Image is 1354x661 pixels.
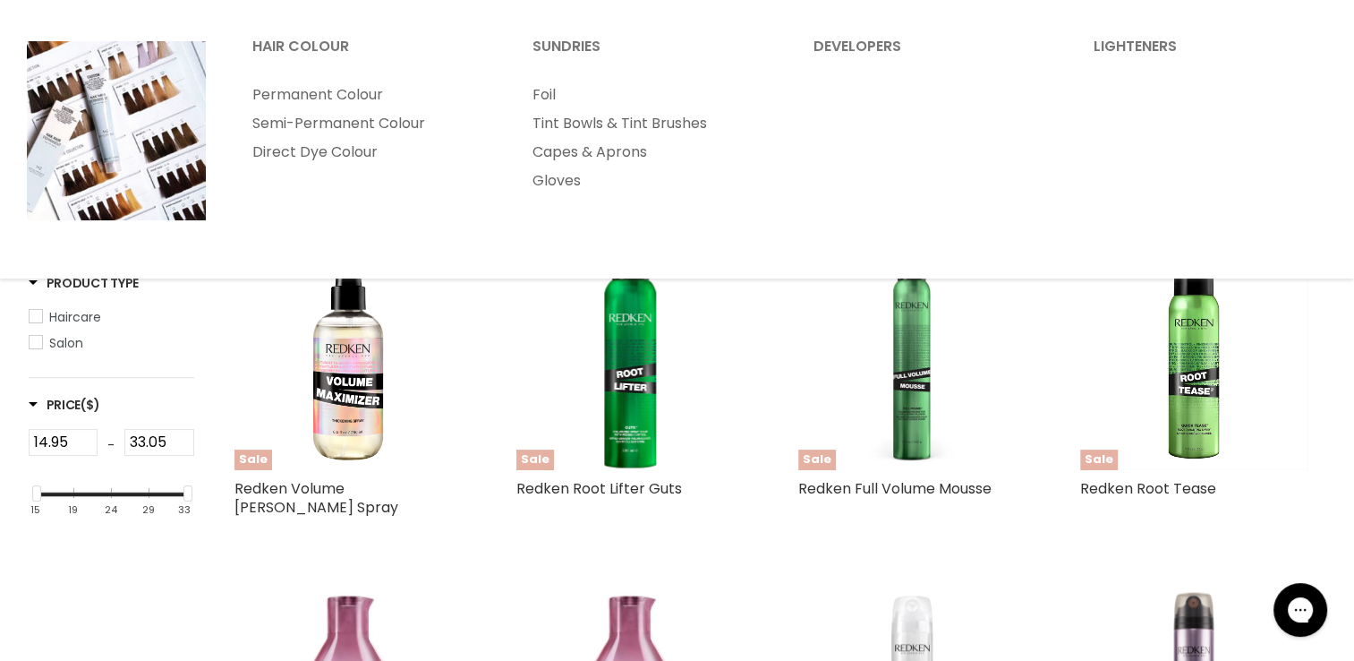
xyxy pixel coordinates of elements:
[234,450,272,470] span: Sale
[29,333,194,353] a: Salon
[1071,32,1349,77] a: Lighteners
[178,504,191,516] div: 33
[234,478,398,518] a: Redken Volume [PERSON_NAME] Spray
[230,109,507,138] a: Semi-Permanent Colour
[798,242,1026,470] a: Redken Full Volume MousseSale
[510,109,788,138] a: Tint Bowls & Tint Brushes
[510,81,788,195] ul: Main menu
[510,32,788,77] a: Sundries
[49,334,83,352] span: Salon
[142,504,155,516] div: 29
[1080,242,1308,470] a: Redken Root TeaseSale
[124,429,194,456] input: Max Price
[1080,242,1308,470] img: Redken Root Tease
[1080,450,1118,470] span: Sale
[230,138,507,167] a: Direct Dye Colour
[1080,478,1216,499] a: Redken Root Tease
[30,504,40,516] div: 15
[510,81,788,109] a: Foil
[798,450,836,470] span: Sale
[234,242,463,470] a: Redken Volume Maximizer Thickening SpraySale
[516,450,554,470] span: Sale
[516,478,682,499] a: Redken Root Lifter Guts
[798,478,992,499] a: Redken Full Volume Mousse
[68,504,78,516] div: 19
[29,274,140,292] h3: Product Type
[602,242,658,470] img: Redken Root Lifter Guts
[49,308,101,326] span: Haircare
[105,504,117,516] div: 24
[516,242,745,470] a: Redken Root Lifter GutsSale
[510,167,788,195] a: Gloves
[29,307,194,327] a: Haircare
[29,396,100,414] h3: Price($)
[798,242,1026,470] img: Redken Full Volume Mousse
[230,81,507,109] a: Permanent Colour
[791,32,1069,77] a: Developers
[29,396,100,414] span: Price
[230,81,507,167] ul: Main menu
[98,429,124,461] div: -
[510,138,788,167] a: Capes & Aprons
[234,242,463,470] img: Redken Volume Maximizer Thickening Spray
[29,429,98,456] input: Min Price
[81,396,99,414] span: ($)
[1265,577,1336,643] iframe: Gorgias live chat messenger
[230,32,507,77] a: Hair Colour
